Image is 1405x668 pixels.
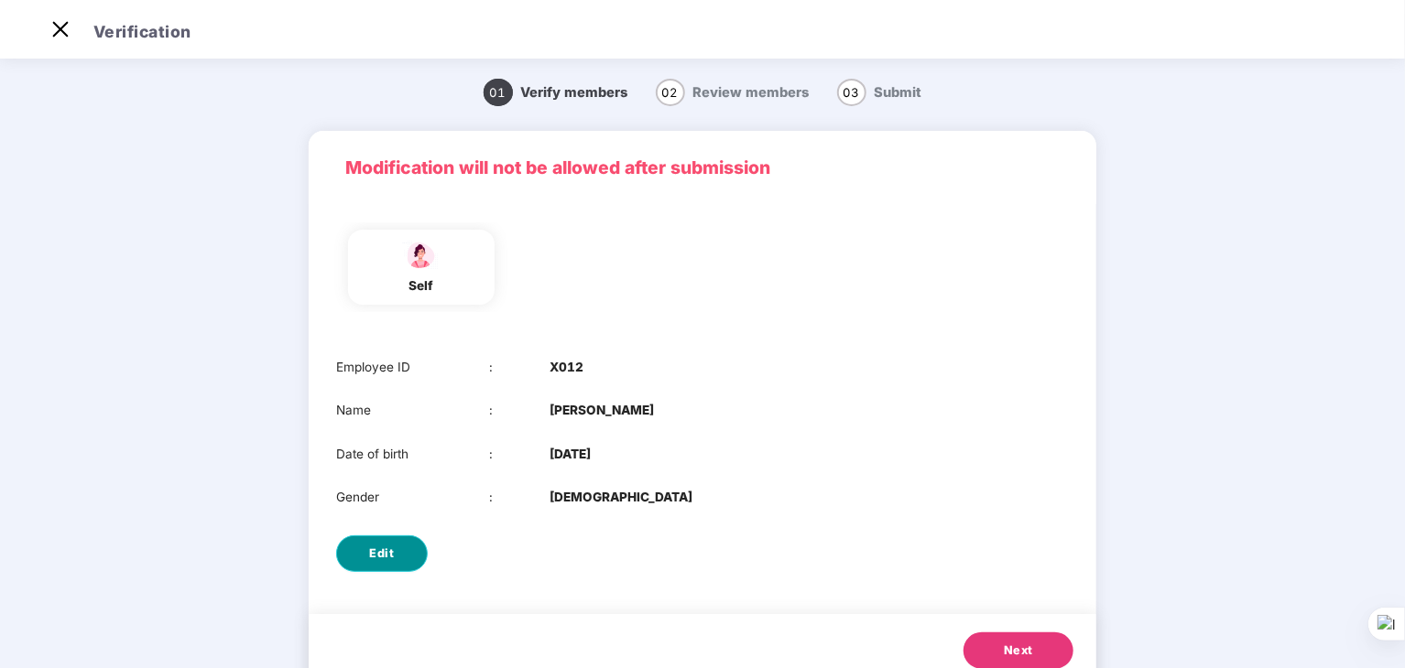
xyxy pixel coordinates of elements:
span: Edit [370,544,395,563]
div: Gender [336,488,489,507]
div: : [489,445,550,464]
div: Date of birth [336,445,489,464]
span: Next [1004,641,1033,660]
span: Review members [693,84,810,101]
div: self [398,276,444,296]
div: Name [336,401,489,420]
span: Submit [875,84,922,101]
div: : [489,401,550,420]
div: : [489,358,550,377]
b: [DEMOGRAPHIC_DATA] [550,488,692,507]
span: Verify members [521,84,628,101]
span: 02 [656,79,685,106]
b: [DATE] [550,445,591,464]
b: X012 [550,358,583,377]
div: : [489,488,550,507]
img: svg+xml;base64,PHN2ZyBpZD0iU3BvdXNlX2ljb24iIHhtbG5zPSJodHRwOi8vd3d3LnczLm9yZy8yMDAwL3N2ZyIgd2lkdG... [398,239,444,271]
p: Modification will not be allowed after submission [345,154,1060,181]
span: 03 [837,79,866,106]
div: Employee ID [336,358,489,377]
b: [PERSON_NAME] [550,401,654,420]
span: 01 [484,79,513,106]
button: Edit [336,535,428,572]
